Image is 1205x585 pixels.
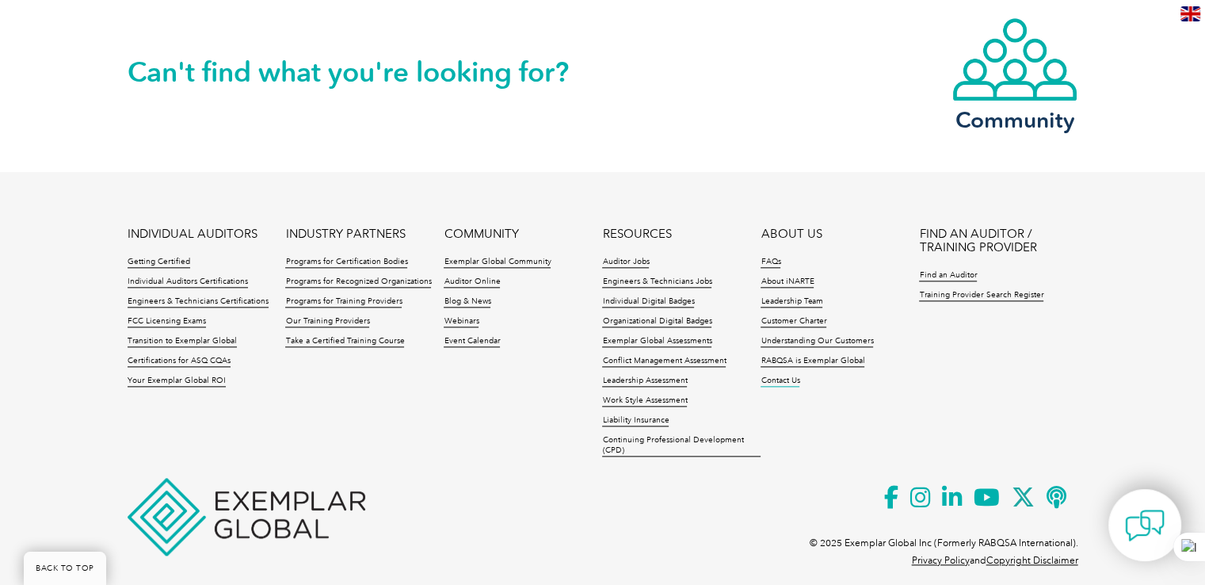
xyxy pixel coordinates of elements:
[128,356,231,367] a: Certifications for ASQ CQAs
[761,277,814,288] a: About iNARTE
[951,17,1078,102] img: icon-community.webp
[285,336,404,347] a: Take a Certified Training Course
[761,257,780,268] a: FAQs
[128,227,257,241] a: INDIVIDUAL AUDITORS
[444,316,479,327] a: Webinars
[602,316,711,327] a: Organizational Digital Badges
[912,555,970,566] a: Privacy Policy
[285,257,407,268] a: Programs for Certification Bodies
[1125,506,1165,545] img: contact-chat.png
[602,277,711,288] a: Engineers & Technicians Jobs
[444,296,490,308] a: Blog & News
[444,257,551,268] a: Exemplar Global Community
[951,110,1078,130] h3: Community
[761,227,822,241] a: ABOUT US
[602,336,711,347] a: Exemplar Global Assessments
[128,316,206,327] a: FCC Licensing Exams
[444,277,500,288] a: Auditor Online
[761,336,873,347] a: Understanding Our Customers
[602,435,761,457] a: Continuing Professional Development (CPD)
[919,270,977,281] a: Find an Auditor
[602,227,671,241] a: RESOURCES
[285,296,402,308] a: Programs for Training Providers
[128,277,248,288] a: Individual Auditors Certifications
[128,257,190,268] a: Getting Certified
[24,552,106,585] a: BACK TO TOP
[951,17,1078,130] a: Community
[285,227,405,241] a: INDUSTRY PARTNERS
[285,277,431,288] a: Programs for Recognized Organizations
[128,478,365,556] img: Exemplar Global
[602,376,687,387] a: Leadership Assessment
[602,257,649,268] a: Auditor Jobs
[602,396,687,407] a: Work Style Assessment
[761,356,864,367] a: RABQSA is Exemplar Global
[128,296,269,308] a: Engineers & Technicians Certifications
[444,227,518,241] a: COMMUNITY
[761,316,826,327] a: Customer Charter
[912,552,1078,569] p: and
[761,376,799,387] a: Contact Us
[602,356,726,367] a: Conflict Management Assessment
[444,336,500,347] a: Event Calendar
[602,415,669,426] a: Liability Insurance
[1180,6,1200,21] img: en
[919,290,1043,301] a: Training Provider Search Register
[919,227,1077,254] a: FIND AN AUDITOR / TRAINING PROVIDER
[986,555,1078,566] a: Copyright Disclaimer
[128,59,603,85] h2: Can't find what you're looking for?
[810,534,1078,552] p: © 2025 Exemplar Global Inc (Formerly RABQSA International).
[128,336,237,347] a: Transition to Exemplar Global
[602,296,694,308] a: Individual Digital Badges
[285,316,369,327] a: Our Training Providers
[128,376,226,387] a: Your Exemplar Global ROI
[761,296,822,308] a: Leadership Team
